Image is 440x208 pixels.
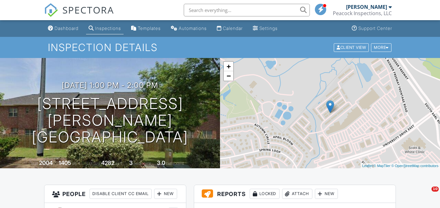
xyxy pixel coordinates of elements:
[138,26,161,31] div: Templates
[31,161,38,166] span: Built
[224,62,233,71] a: Zoom in
[157,159,165,166] div: 3.0
[62,3,114,16] span: SPECTORA
[431,187,439,192] span: 10
[371,43,391,52] div: More
[87,161,100,166] span: Lot Size
[315,189,338,199] div: New
[101,159,114,166] div: 4282
[334,43,369,52] div: Client View
[224,71,233,81] a: Zoom out
[45,23,81,34] a: Dashboard
[223,26,243,31] div: Calendar
[86,23,124,34] a: Inspections
[373,164,391,168] a: © MapTiler
[134,161,151,166] span: bedrooms
[129,23,163,34] a: Templates
[154,189,177,199] div: New
[250,23,280,34] a: Settings
[62,81,158,90] h3: [DATE] 1:00 pm - 2:00 pm
[129,159,133,166] div: 3
[419,187,434,202] iframe: Intercom live chat
[72,161,81,166] span: sq. ft.
[358,26,392,31] div: Support Center
[48,42,392,53] h1: Inspection Details
[214,23,245,34] a: Calendar
[194,185,396,203] h3: Reports
[282,189,312,199] div: Attach
[95,26,121,31] div: Inspections
[179,26,207,31] div: Automations
[391,164,438,168] a: © OpenStreetMap contributors
[333,45,370,49] a: Client View
[361,163,440,169] div: |
[90,189,152,199] div: Disable Client CC Email
[55,26,78,31] div: Dashboard
[44,9,114,22] a: SPECTORA
[10,95,210,145] h1: [STREET_ADDRESS][PERSON_NAME] [GEOGRAPHIC_DATA]
[349,23,395,34] a: Support Center
[250,189,280,199] div: Locked
[259,26,278,31] div: Settings
[184,4,310,16] input: Search everything...
[39,159,53,166] div: 2004
[44,185,186,203] h3: People
[362,164,373,168] a: Leaflet
[346,4,387,10] div: [PERSON_NAME]
[168,23,209,34] a: Automations (Basic)
[333,10,392,16] div: Peacock Inspections, LLC
[59,159,71,166] div: 1405
[166,161,184,166] span: bathrooms
[115,161,123,166] span: sq.ft.
[44,3,58,17] img: The Best Home Inspection Software - Spectora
